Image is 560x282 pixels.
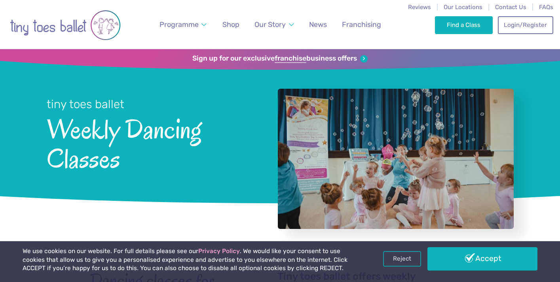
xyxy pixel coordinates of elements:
[427,247,538,270] a: Accept
[495,4,526,11] a: Contact Us
[251,16,298,34] a: Our Story
[10,5,121,45] img: tiny toes ballet
[539,4,553,11] a: FAQs
[192,54,368,63] a: Sign up for our exclusivefranchisebusiness offers
[306,16,330,34] a: News
[159,20,199,29] span: Programme
[222,20,239,29] span: Shop
[383,251,421,266] a: Reject
[23,247,357,273] p: We use cookies on our website. For full details please see our . We would like your consent to us...
[47,97,124,111] small: tiny toes ballet
[498,16,553,34] a: Login/Register
[156,16,211,34] a: Programme
[408,4,431,11] a: Reviews
[275,54,306,63] strong: franchise
[219,16,243,34] a: Shop
[338,16,385,34] a: Franchising
[435,16,493,34] a: Find a Class
[342,20,381,29] span: Franchising
[47,112,257,173] span: Weekly Dancing Classes
[444,4,482,11] a: Our Locations
[254,20,286,29] span: Our Story
[198,248,240,255] a: Privacy Policy
[309,20,327,29] span: News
